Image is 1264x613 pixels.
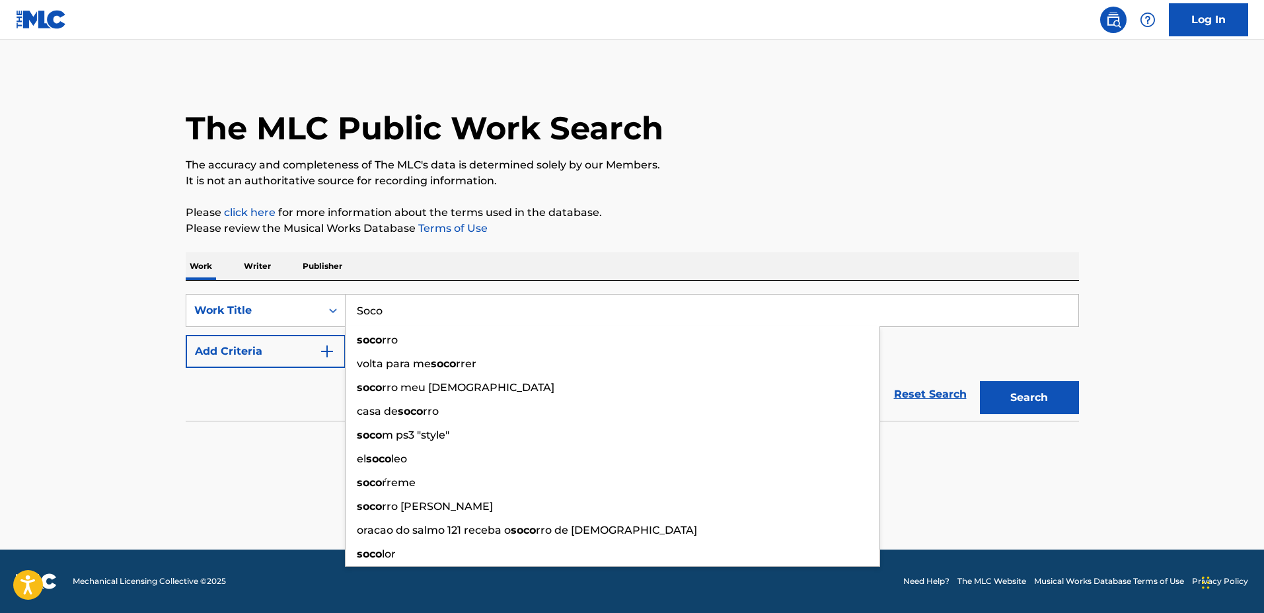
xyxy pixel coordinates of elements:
[382,429,449,441] span: m ps3 "style"
[357,500,382,513] strong: soco
[194,303,313,318] div: Work Title
[16,573,57,589] img: logo
[357,524,511,536] span: oracao do salmo 121 receba o
[1034,575,1184,587] a: Musical Works Database Terms of Use
[357,357,431,370] span: volta para me
[1198,550,1264,613] iframe: Chat Widget
[16,10,67,29] img: MLC Logo
[73,575,226,587] span: Mechanical Licensing Collective © 2025
[1134,7,1161,33] div: Help
[186,294,1079,421] form: Search Form
[431,357,456,370] strong: soco
[186,335,346,368] button: Add Criteria
[1100,7,1127,33] a: Public Search
[423,405,439,417] span: rro
[382,334,398,346] span: rro
[382,476,416,489] span: ́rreme
[391,452,407,465] span: leo
[456,357,476,370] span: rrer
[1202,563,1210,602] div: Drag
[186,205,1079,221] p: Please for more information about the terms used in the database.
[319,343,335,359] img: 9d2ae6d4665cec9f34b9.svg
[357,381,382,394] strong: soco
[511,524,536,536] strong: soco
[903,575,949,587] a: Need Help?
[536,524,697,536] span: rro de [DEMOGRAPHIC_DATA]
[1192,575,1248,587] a: Privacy Policy
[186,221,1079,236] p: Please review the Musical Works Database
[382,500,493,513] span: rro [PERSON_NAME]
[186,157,1079,173] p: The accuracy and completeness of The MLC's data is determined solely by our Members.
[224,206,276,219] a: click here
[980,381,1079,414] button: Search
[366,452,391,465] strong: soco
[398,405,423,417] strong: soco
[357,476,382,489] strong: soco
[382,381,554,394] span: rro meu [DEMOGRAPHIC_DATA]
[382,548,396,560] span: lor
[957,575,1026,587] a: The MLC Website
[887,380,973,409] a: Reset Search
[357,548,382,560] strong: soco
[357,452,366,465] span: el
[357,334,382,346] strong: soco
[186,252,216,280] p: Work
[186,108,663,148] h1: The MLC Public Work Search
[1140,12,1156,28] img: help
[240,252,275,280] p: Writer
[186,173,1079,189] p: It is not an authoritative source for recording information.
[357,405,398,417] span: casa de
[1169,3,1248,36] a: Log In
[416,222,488,234] a: Terms of Use
[299,252,346,280] p: Publisher
[1105,12,1121,28] img: search
[357,429,382,441] strong: soco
